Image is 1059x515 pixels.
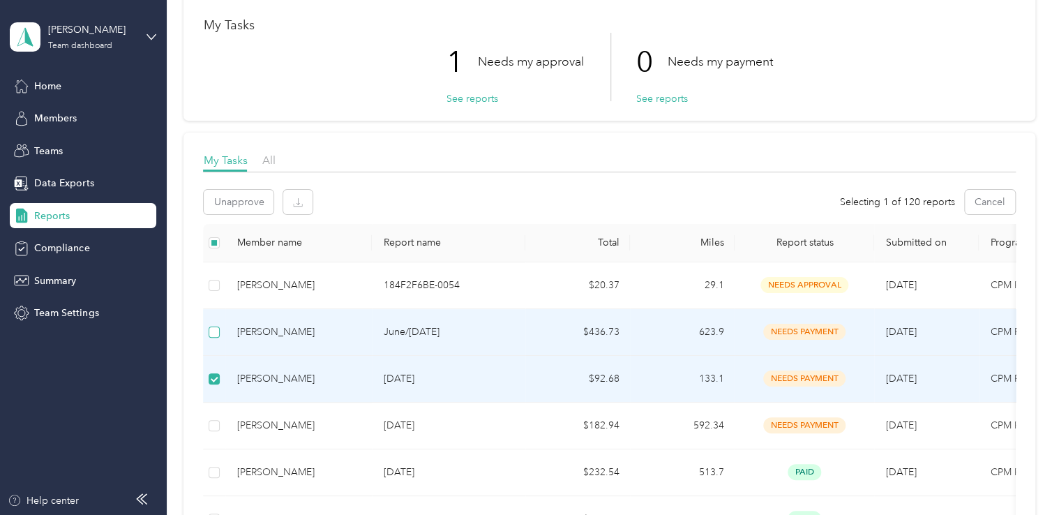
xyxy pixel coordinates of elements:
[641,237,723,248] div: Miles
[630,309,735,356] td: 623.9
[763,371,846,387] span: needs payment
[383,324,514,340] p: June/[DATE]
[636,91,687,106] button: See reports
[630,449,735,496] td: 513.7
[630,403,735,449] td: 592.34
[446,91,497,106] button: See reports
[383,418,514,433] p: [DATE]
[34,241,89,255] span: Compliance
[204,190,273,214] button: Unapprove
[383,371,514,387] p: [DATE]
[477,53,583,70] p: Needs my approval
[885,326,916,338] span: [DATE]
[34,306,98,320] span: Team Settings
[34,79,61,94] span: Home
[885,419,916,431] span: [DATE]
[236,371,361,387] div: [PERSON_NAME]
[667,53,772,70] p: Needs my payment
[236,278,361,293] div: [PERSON_NAME]
[981,437,1059,515] iframe: Everlance-gr Chat Button Frame
[525,449,630,496] td: $232.54
[446,33,477,91] p: 1
[34,176,93,191] span: Data Exports
[383,278,514,293] p: 184F2F6BE-0054
[34,209,70,223] span: Reports
[885,466,916,478] span: [DATE]
[885,373,916,385] span: [DATE]
[763,324,846,340] span: needs payment
[203,154,247,167] span: My Tasks
[236,324,361,340] div: [PERSON_NAME]
[885,279,916,291] span: [DATE]
[262,154,275,167] span: All
[48,42,112,50] div: Team dashboard
[34,111,77,126] span: Members
[525,262,630,309] td: $20.37
[8,493,79,508] button: Help center
[225,224,372,262] th: Member name
[636,33,667,91] p: 0
[34,274,76,288] span: Summary
[525,309,630,356] td: $436.73
[383,465,514,480] p: [DATE]
[525,403,630,449] td: $182.94
[763,417,846,433] span: needs payment
[760,277,848,293] span: needs approval
[34,144,63,158] span: Teams
[236,418,361,433] div: [PERSON_NAME]
[203,18,1015,33] h1: My Tasks
[48,22,135,37] div: [PERSON_NAME]
[236,237,361,248] div: Member name
[236,465,361,480] div: [PERSON_NAME]
[746,237,863,248] span: Report status
[372,224,525,262] th: Report name
[630,262,735,309] td: 29.1
[965,190,1015,214] button: Cancel
[525,356,630,403] td: $92.68
[874,224,979,262] th: Submitted on
[840,195,955,209] span: Selecting 1 of 120 reports
[536,237,619,248] div: Total
[630,356,735,403] td: 133.1
[788,464,821,480] span: paid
